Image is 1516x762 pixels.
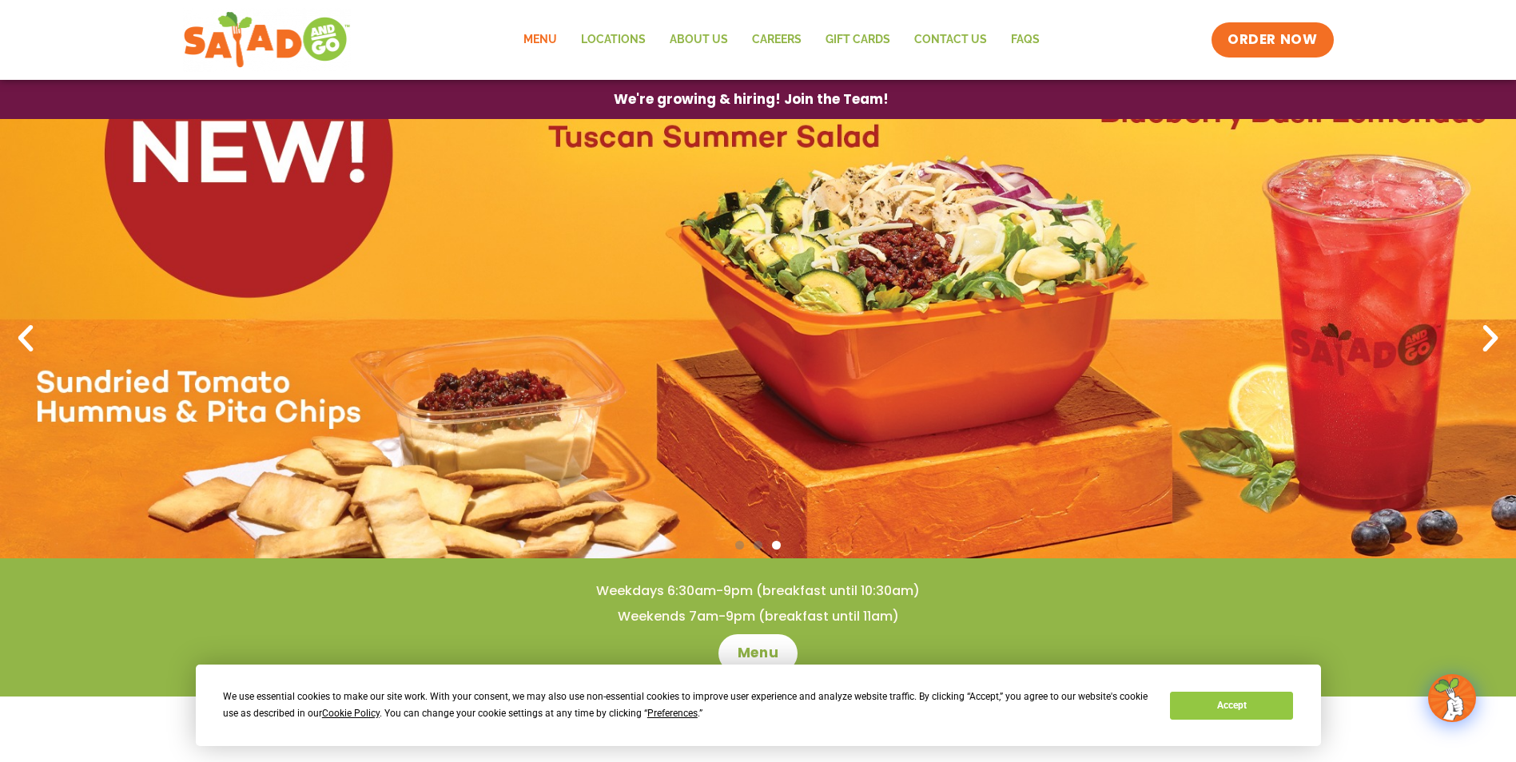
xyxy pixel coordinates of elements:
div: Cookie Consent Prompt [196,665,1321,746]
a: Menu [718,634,798,673]
span: Cookie Policy [322,708,380,719]
a: Contact Us [902,22,999,58]
button: Accept [1170,692,1293,720]
a: ORDER NOW [1212,22,1333,58]
nav: Menu [511,22,1052,58]
a: Careers [740,22,814,58]
div: We use essential cookies to make our site work. With your consent, we may also use non-essential ... [223,689,1151,722]
span: Go to slide 2 [754,541,762,550]
span: ORDER NOW [1228,30,1317,50]
span: Go to slide 1 [735,541,744,550]
span: We're growing & hiring! Join the Team! [614,93,889,106]
span: Menu [738,644,778,663]
a: About Us [658,22,740,58]
a: We're growing & hiring! Join the Team! [590,81,913,118]
a: Locations [569,22,658,58]
span: Preferences [647,708,698,719]
img: wpChatIcon [1430,676,1474,720]
a: Menu [511,22,569,58]
img: new-SAG-logo-768×292 [183,8,352,72]
div: Next slide [1473,321,1508,356]
h4: Weekends 7am-9pm (breakfast until 11am) [32,608,1484,625]
span: Go to slide 3 [772,541,781,550]
h4: Weekdays 6:30am-9pm (breakfast until 10:30am) [32,582,1484,600]
a: GIFT CARDS [814,22,902,58]
a: FAQs [999,22,1052,58]
div: Previous slide [8,321,43,356]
